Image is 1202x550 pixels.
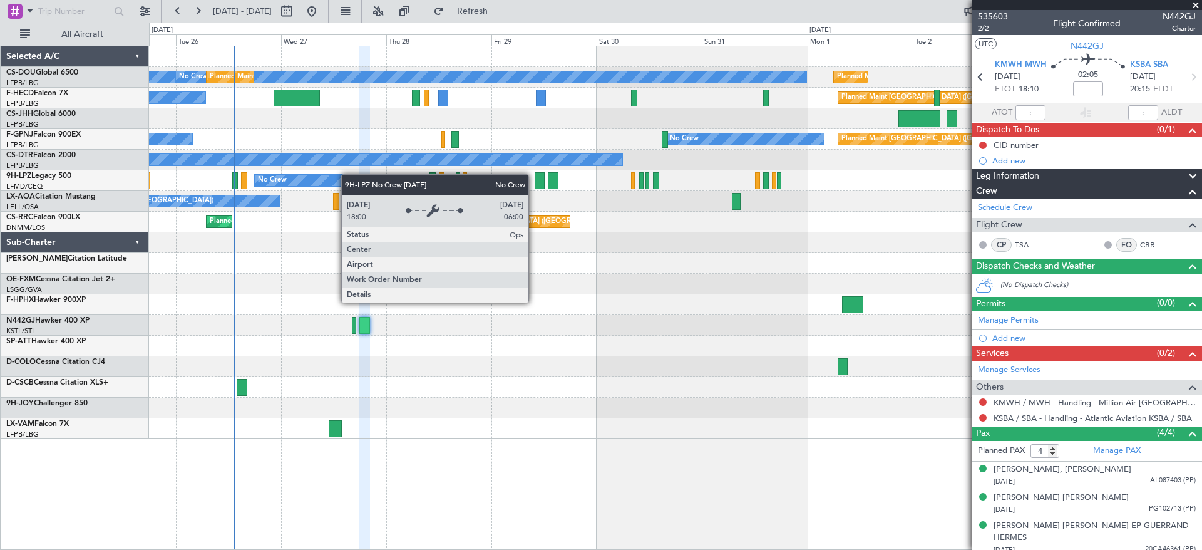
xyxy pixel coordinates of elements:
[1078,69,1098,81] span: 02:05
[6,193,96,200] a: LX-AOACitation Mustang
[991,238,1012,252] div: CP
[994,140,1039,150] div: CID number
[995,59,1047,71] span: KMWH MWH
[428,1,503,21] button: Refresh
[179,68,208,86] div: No Crew
[6,255,68,262] span: [PERSON_NAME]
[994,413,1192,423] a: KSBA / SBA - Handling - Atlantic Aviation KSBA / SBA
[6,338,86,345] a: SP-ATTHawker 400 XP
[6,317,35,324] span: N442GJ
[6,110,76,118] a: CS-JHHGlobal 6000
[6,317,90,324] a: N442GJHawker 400 XP
[281,34,386,46] div: Wed 27
[995,71,1020,83] span: [DATE]
[6,338,31,345] span: SP-ATT
[6,202,39,212] a: LELL/QSA
[6,214,33,221] span: CS-RRC
[6,172,31,180] span: 9H-LPZ
[1157,426,1175,439] span: (4/4)
[1157,123,1175,136] span: (0/1)
[1140,239,1168,251] a: CBR
[6,400,88,407] a: 9H-JOYChallenger 850
[176,34,281,46] div: Tue 26
[1149,504,1196,514] span: PG102713 (PP)
[1153,83,1173,96] span: ELDT
[994,520,1196,544] div: [PERSON_NAME] [PERSON_NAME] EP GUERRAND HERMES
[152,25,173,36] div: [DATE]
[837,68,1034,86] div: Planned Maint [GEOGRAPHIC_DATA] ([GEOGRAPHIC_DATA])
[6,379,108,387] a: D-CSCBCessna Citation XLS+
[213,6,272,17] span: [DATE] - [DATE]
[6,255,127,262] a: [PERSON_NAME]Citation Latitude
[6,276,115,283] a: OE-FXMCessna Citation Jet 2+
[6,182,43,191] a: LFMD/CEQ
[976,346,1009,361] span: Services
[978,23,1008,34] span: 2/2
[994,505,1015,514] span: [DATE]
[386,34,491,46] div: Thu 28
[6,140,39,150] a: LFPB/LBG
[6,276,36,283] span: OE-FXM
[1000,280,1202,293] div: (No Dispatch Checks)
[1053,17,1121,30] div: Flight Confirmed
[6,172,71,180] a: 9H-LPZLegacy 500
[976,218,1022,232] span: Flight Crew
[258,171,287,190] div: No Crew
[6,90,68,97] a: F-HECDFalcon 7X
[6,131,33,138] span: F-GPNJ
[994,397,1196,408] a: KMWH / MWH - Handling - Million Air [GEOGRAPHIC_DATA] KMWH / MWH
[6,69,36,76] span: CS-DOU
[6,78,39,88] a: LFPB/LBG
[978,202,1032,214] a: Schedule Crew
[1130,59,1168,71] span: KSBA SBA
[38,2,110,21] input: Trip Number
[995,83,1015,96] span: ETOT
[6,152,33,159] span: CS-DTR
[420,212,617,231] div: Planned Maint [GEOGRAPHIC_DATA] ([GEOGRAPHIC_DATA])
[994,492,1129,504] div: [PERSON_NAME] [PERSON_NAME]
[976,123,1039,137] span: Dispatch To-Dos
[6,193,35,200] span: LX-AOA
[992,333,1196,343] div: Add new
[1015,105,1045,120] input: --:--
[6,358,105,366] a: D-COLOCessna Citation CJ4
[978,445,1025,457] label: Planned PAX
[597,34,702,46] div: Sat 30
[841,88,1039,107] div: Planned Maint [GEOGRAPHIC_DATA] ([GEOGRAPHIC_DATA])
[6,120,39,129] a: LFPB/LBG
[6,152,76,159] a: CS-DTRFalcon 2000
[6,379,34,387] span: D-CSCB
[978,10,1008,23] span: 535603
[6,420,34,428] span: LX-VAM
[992,106,1012,119] span: ATOT
[1071,39,1104,53] span: N442GJ
[1130,83,1150,96] span: 20:15
[1157,296,1175,309] span: (0/0)
[702,34,807,46] div: Sun 31
[6,161,39,170] a: LFPB/LBG
[6,99,39,108] a: LFPB/LBG
[976,169,1039,184] span: Leg Information
[6,214,80,221] a: CS-RRCFalcon 900LX
[6,430,39,439] a: LFPB/LBG
[978,314,1039,327] a: Manage Permits
[14,24,136,44] button: All Aircraft
[1130,71,1156,83] span: [DATE]
[210,68,407,86] div: Planned Maint [GEOGRAPHIC_DATA] ([GEOGRAPHIC_DATA])
[6,90,34,97] span: F-HECD
[994,464,1131,476] div: [PERSON_NAME], [PERSON_NAME]
[210,212,407,231] div: Planned Maint [GEOGRAPHIC_DATA] ([GEOGRAPHIC_DATA])
[978,364,1040,376] a: Manage Services
[6,358,36,366] span: D-COLO
[992,155,1196,166] div: Add new
[976,184,997,199] span: Crew
[841,130,1039,148] div: Planned Maint [GEOGRAPHIC_DATA] ([GEOGRAPHIC_DATA])
[6,400,34,407] span: 9H-JOY
[976,380,1004,395] span: Others
[1163,23,1196,34] span: Charter
[6,420,69,428] a: LX-VAMFalcon 7X
[1163,10,1196,23] span: N442GJ
[994,477,1015,486] span: [DATE]
[6,110,33,118] span: CS-JHH
[976,427,990,441] span: Pax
